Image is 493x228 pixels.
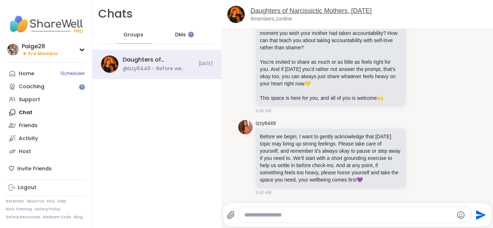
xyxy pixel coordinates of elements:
span: 💜 [357,177,363,183]
h1: Chats [98,6,133,22]
div: Invite Friends [6,162,86,175]
a: Blog [74,215,83,220]
textarea: Type your message [244,211,454,219]
div: Host [19,148,31,155]
a: Host Training [6,207,32,212]
span: DMs [175,31,186,39]
img: ShareWell Nav Logo [6,12,86,37]
a: Activity [6,132,86,145]
span: Pro Member [28,51,58,57]
img: Paige28 [7,44,19,55]
span: Groups [123,31,143,39]
div: Home [19,70,34,77]
div: Friends [19,122,38,129]
iframe: Spotlight [79,84,85,90]
a: Coaching [6,80,86,93]
a: Daughters of Narcissictic Mothers, [DATE] [250,7,372,14]
div: Support [19,96,40,103]
span: 💛 [305,81,311,86]
div: Daughters of Narcissictic Mothers, [DATE] [123,56,194,64]
p: As a gentle check-in, you’re welcome to share: What’s one moment you wish your mother had taken a... [260,22,401,51]
span: 9:40 AM [256,189,271,196]
a: Host [6,145,86,158]
a: Safety Resources [6,215,40,220]
div: @Izzy6449 - Before we begin, I want to gently acknowledge that [DATE] topic may bring up strong f... [123,65,194,72]
span: 9:40 AM [256,108,271,114]
a: Friends [6,119,86,132]
a: Safety Policy [35,207,60,212]
button: Emoji picker [457,211,465,219]
div: Paige28 [22,43,58,50]
a: About Us [27,199,44,204]
button: Send [472,207,488,223]
p: You’re invited to share as much or as little as feels right for you. And if [DATE] you’d rather n... [260,58,401,87]
img: Daughters of Narcissictic Mothers, Oct 06 [101,55,118,73]
img: Daughters of Narcissictic Mothers, Oct 06 [227,6,245,23]
p: Before we begin, I want to gently acknowledge that [DATE] topic may bring up strong feelings. Ple... [260,133,401,183]
a: Redeem Code [43,215,71,220]
p: This space is here for you, and all of you is welcome [260,94,401,102]
span: 1 Scheduled [60,71,84,76]
p: 9 members, 1 online [250,15,292,23]
a: FAQ [47,199,54,204]
span: 🙌 [377,95,383,101]
div: Coaching [19,83,44,90]
a: Help [57,199,66,204]
a: Logout [6,181,86,194]
div: Logout [18,184,36,191]
div: Activity [19,135,38,142]
a: Izzy6449 [256,120,276,127]
iframe: Spotlight [188,32,194,37]
img: https://sharewell-space-live.sfo3.digitaloceanspaces.com/user-generated/beac06d6-ae44-42f7-93ae-b... [238,120,253,134]
a: Support [6,93,86,106]
span: [DATE] [198,61,213,67]
a: Home1Scheduled [6,67,86,80]
a: Referrals [6,199,24,204]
